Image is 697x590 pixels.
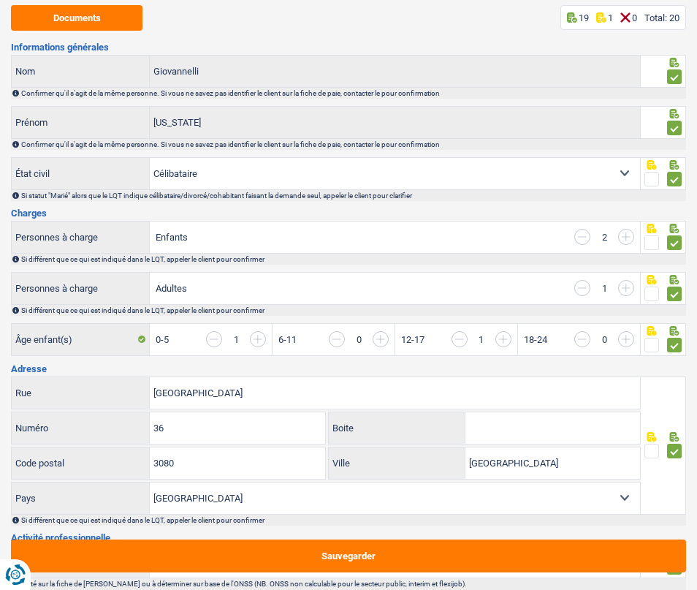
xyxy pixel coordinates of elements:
div: Si différent que ce qui est indiqué dans le LQT, appeler le client pour confirmer [21,306,685,314]
div: Si différent que ce qui est indiqué dans le LQT, appeler le client pour confirmer [21,516,685,524]
label: Code postal [12,447,150,479]
h3: Adresse [11,364,686,374]
h3: Charges [11,208,686,218]
p: 0 [632,12,637,23]
label: Prénom [12,107,150,138]
button: Documents [11,5,142,31]
div: Confirmer qu'il s'agit de la même personne. Si vous ne savez pas identifier le client sur la fich... [21,89,685,97]
div: Si statut "Marié" alors que le LQT indique célibataire/divorcé/cohabitant faisant la demande seul... [21,192,685,200]
label: Boite [329,412,465,444]
label: État civil [12,158,150,189]
div: 1 [229,335,243,344]
p: 19 [579,12,589,23]
div: Total: 20 [644,12,679,23]
label: 0-5 [156,335,169,344]
label: Âge enfant(s) [12,324,150,355]
label: Pays [12,483,150,514]
label: Personnes à charge [12,273,150,304]
label: Personnes à charge [12,222,150,253]
h3: Informations générales [11,42,686,52]
div: 1 [598,284,611,293]
label: Numéro [12,412,150,444]
div: Confirmer qu'il s'agit de la même personne. Si vous ne savez pas identifier le client sur la fich... [21,140,685,148]
div: 2 [598,232,611,242]
h3: Activité professionnelle [11,533,686,542]
button: Sauvegarder [11,540,686,572]
label: Enfants [156,232,188,242]
p: 1 [608,12,613,23]
label: Nom [12,56,150,87]
p: Noté sur la fiche de [PERSON_NAME] ou à déterminer sur base de l'ONSS (NB. ONSS non calculable po... [21,580,685,588]
label: Adultes [156,284,187,293]
label: Ville [329,447,465,479]
label: Rue [12,377,150,409]
div: Si différent que ce qui est indiqué dans le LQT, appeler le client pour confirmer [21,255,685,263]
